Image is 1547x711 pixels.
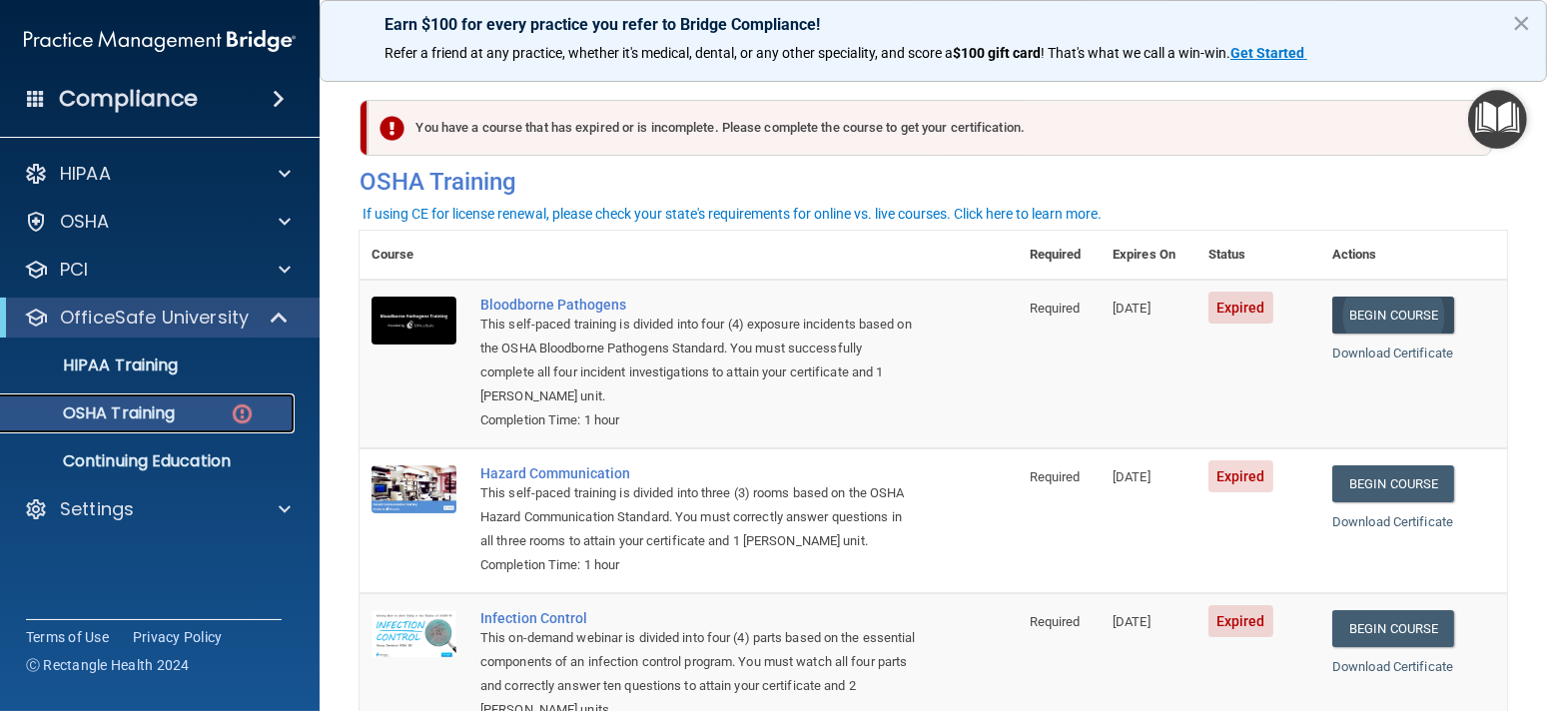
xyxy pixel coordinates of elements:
span: Refer a friend at any practice, whether it's medical, dental, or any other speciality, and score a [385,45,953,61]
th: Actions [1320,231,1507,280]
a: Download Certificate [1332,514,1453,529]
a: Begin Course [1332,297,1454,334]
span: [DATE] [1113,614,1151,629]
a: Bloodborne Pathogens [480,297,918,313]
img: PMB logo [24,21,296,61]
p: HIPAA Training [13,355,178,375]
th: Required [1018,231,1101,280]
button: If using CE for license renewal, please check your state's requirements for online vs. live cours... [360,204,1105,224]
p: Settings [60,497,134,521]
th: Expires On [1101,231,1196,280]
p: OSHA Training [13,403,175,423]
p: Earn $100 for every practice you refer to Bridge Compliance! [385,15,1482,34]
a: Get Started [1230,45,1307,61]
p: PCI [60,258,88,282]
div: Completion Time: 1 hour [480,553,918,577]
img: danger-circle.6113f641.png [230,401,255,426]
a: Settings [24,497,291,521]
a: Begin Course [1332,465,1454,502]
a: Begin Course [1332,610,1454,647]
p: OSHA [60,210,110,234]
a: OSHA [24,210,291,234]
a: Hazard Communication [480,465,918,481]
div: Completion Time: 1 hour [480,408,918,432]
span: [DATE] [1113,301,1151,316]
a: Terms of Use [26,627,109,647]
a: PCI [24,258,291,282]
span: Expired [1208,605,1273,637]
a: Download Certificate [1332,659,1453,674]
span: Required [1030,469,1081,484]
span: Ⓒ Rectangle Health 2024 [26,655,190,675]
strong: $100 gift card [953,45,1041,61]
div: This self-paced training is divided into four (4) exposure incidents based on the OSHA Bloodborne... [480,313,918,408]
span: Required [1030,301,1081,316]
img: exclamation-circle-solid-danger.72ef9ffc.png [380,116,404,141]
span: Required [1030,614,1081,629]
span: Expired [1208,460,1273,492]
h4: OSHA Training [360,168,1507,196]
a: Download Certificate [1332,346,1453,360]
p: OfficeSafe University [60,306,249,330]
div: This self-paced training is divided into three (3) rooms based on the OSHA Hazard Communication S... [480,481,918,553]
a: HIPAA [24,162,291,186]
button: Open Resource Center [1468,90,1527,149]
a: OfficeSafe University [24,306,290,330]
a: Privacy Policy [133,627,223,647]
a: Infection Control [480,610,918,626]
span: Expired [1208,292,1273,324]
th: Status [1196,231,1320,280]
span: [DATE] [1113,469,1151,484]
strong: Get Started [1230,45,1304,61]
button: Close [1512,7,1531,39]
div: If using CE for license renewal, please check your state's requirements for online vs. live cours... [363,207,1102,221]
div: You have a course that has expired or is incomplete. Please complete the course to get your certi... [368,100,1492,156]
span: ! That's what we call a win-win. [1041,45,1230,61]
th: Course [360,231,468,280]
p: HIPAA [60,162,111,186]
h4: Compliance [59,85,198,113]
p: Continuing Education [13,451,286,471]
